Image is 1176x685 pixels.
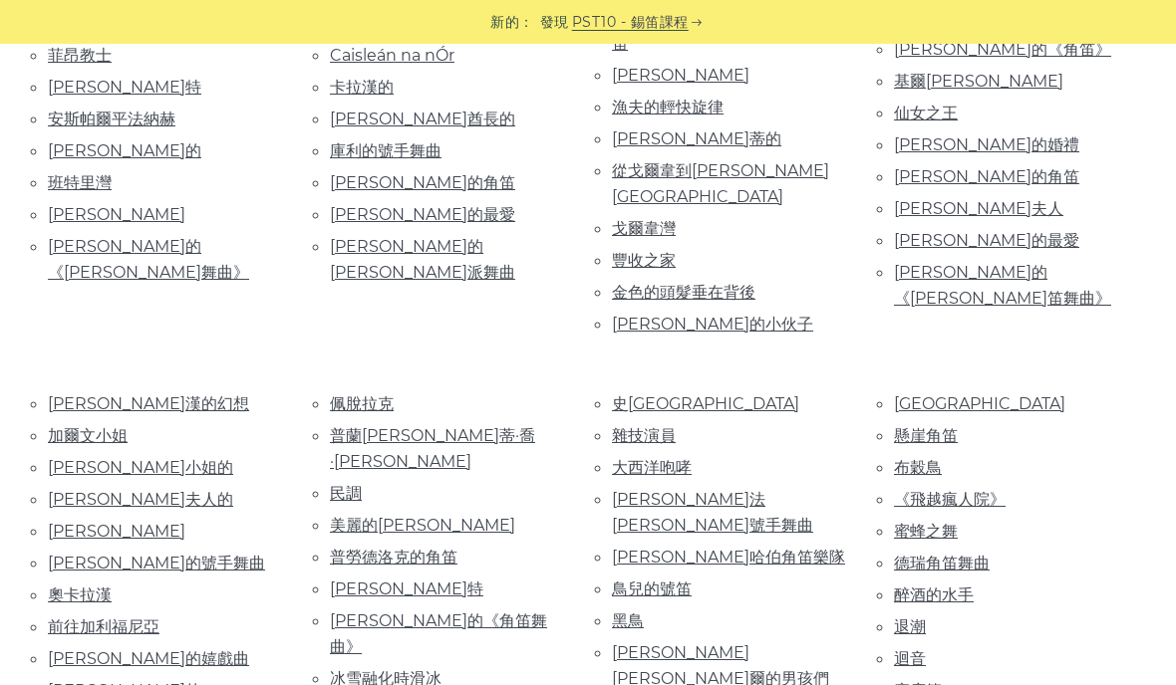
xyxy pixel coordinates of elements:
[894,394,1065,413] a: [GEOGRAPHIC_DATA]
[894,40,1111,59] a: [PERSON_NAME]的《角笛》
[612,579,692,598] a: 鳥兒的號笛
[330,548,457,567] a: 普勞德洛克的角笛
[48,554,265,572] font: [PERSON_NAME]的號手舞曲
[894,167,1079,186] a: [PERSON_NAME]的角笛
[330,484,362,503] a: 民調
[612,219,676,238] a: 戈爾韋灣
[330,579,483,598] font: [PERSON_NAME]特
[894,72,1063,91] a: 基爾[PERSON_NAME]
[612,426,676,445] font: 雜技演員
[490,13,534,31] font: 新的：
[48,394,249,413] a: [PERSON_NAME]漢的幻想
[330,141,441,160] a: 庫利的號手舞曲
[48,649,249,668] a: [PERSON_NAME]的嬉戲曲
[330,173,515,192] a: [PERSON_NAME]的角笛
[612,490,813,535] a: [PERSON_NAME]法[PERSON_NAME]號手舞曲
[330,516,515,535] font: 美麗的[PERSON_NAME]
[612,458,692,477] font: 大西洋咆哮
[330,426,535,471] font: 普蘭[PERSON_NAME]蒂·喬·[PERSON_NAME]
[612,394,799,413] a: 史[GEOGRAPHIC_DATA]
[894,231,1079,250] a: [PERSON_NAME]的最愛
[48,205,185,224] a: [PERSON_NAME]
[894,263,1111,308] a: [PERSON_NAME]的《[PERSON_NAME]笛舞曲》
[48,110,175,128] font: 安斯帕爾平法納赫
[330,394,394,413] a: 佩脫拉克
[48,237,249,282] a: [PERSON_NAME]的《[PERSON_NAME]舞曲》
[894,554,990,572] a: 德瑞角笛舞曲
[48,173,112,192] a: 班特里灣
[612,548,845,567] font: [PERSON_NAME]哈伯角笛樂隊
[612,251,676,270] a: 豐收之家
[612,98,724,116] a: 漁夫的輕快旋律
[330,611,547,656] a: [PERSON_NAME]的《角笛舞曲》
[894,199,1063,218] a: [PERSON_NAME]夫人
[330,46,454,65] a: Caisleán na nÓr
[894,617,926,636] font: 退潮
[48,490,233,509] a: [PERSON_NAME]夫人的
[330,237,515,282] a: [PERSON_NAME]的[PERSON_NAME]派舞曲
[612,129,781,148] font: [PERSON_NAME]蒂的
[48,458,233,477] font: [PERSON_NAME]小姐的
[48,617,159,636] a: 前往加利福尼亞
[612,315,813,334] a: [PERSON_NAME]的小伙子
[894,426,958,445] a: 懸崖角笛
[48,46,112,65] font: 菲昂教士
[612,161,829,206] a: 從戈爾韋到[PERSON_NAME][GEOGRAPHIC_DATA]
[894,135,1079,154] a: [PERSON_NAME]的婚禮
[894,522,958,541] a: 蜜蜂之舞
[330,78,394,97] a: 卡拉漢的
[612,283,755,302] a: 金色的頭髮垂在背後
[894,490,1006,509] a: 《飛越瘋人院》
[894,649,926,668] a: 迴音
[48,78,201,97] a: [PERSON_NAME]特
[48,426,128,445] a: 加爾文小姐
[572,13,689,31] font: PST10 - 錫笛課程
[48,141,201,160] font: [PERSON_NAME]的
[330,205,515,224] a: [PERSON_NAME]的最愛
[48,585,112,604] a: 奧卡拉漢
[894,104,958,122] a: 仙女之王
[894,458,942,477] a: 布穀鳥
[612,611,644,630] a: 黑鳥
[612,66,749,85] a: [PERSON_NAME]
[540,13,569,31] font: 發現
[894,585,974,604] font: 醉酒的水手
